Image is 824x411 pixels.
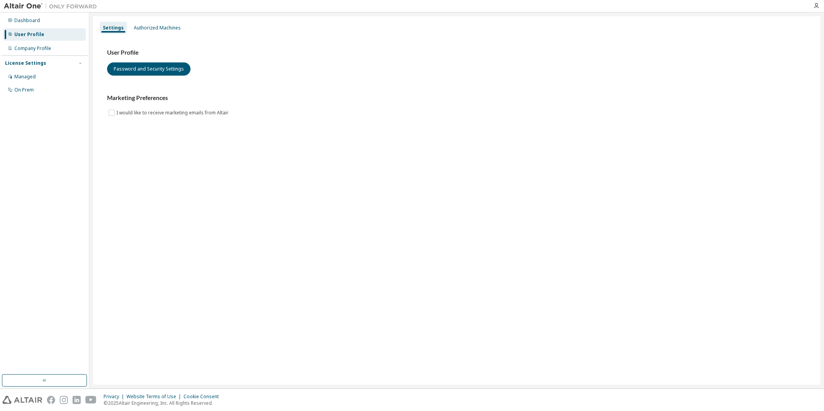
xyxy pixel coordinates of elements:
[47,396,55,404] img: facebook.svg
[14,17,40,24] div: Dashboard
[103,25,124,31] div: Settings
[14,45,51,52] div: Company Profile
[107,49,806,57] h3: User Profile
[126,394,183,400] div: Website Terms of Use
[104,400,223,406] p: © 2025 Altair Engineering, Inc. All Rights Reserved.
[14,31,44,38] div: User Profile
[183,394,223,400] div: Cookie Consent
[73,396,81,404] img: linkedin.svg
[116,108,230,117] label: I would like to receive marketing emails from Altair
[107,62,190,76] button: Password and Security Settings
[134,25,181,31] div: Authorized Machines
[14,74,36,80] div: Managed
[104,394,126,400] div: Privacy
[5,60,46,66] div: License Settings
[85,396,97,404] img: youtube.svg
[107,94,806,102] h3: Marketing Preferences
[2,396,42,404] img: altair_logo.svg
[4,2,101,10] img: Altair One
[14,87,34,93] div: On Prem
[60,396,68,404] img: instagram.svg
